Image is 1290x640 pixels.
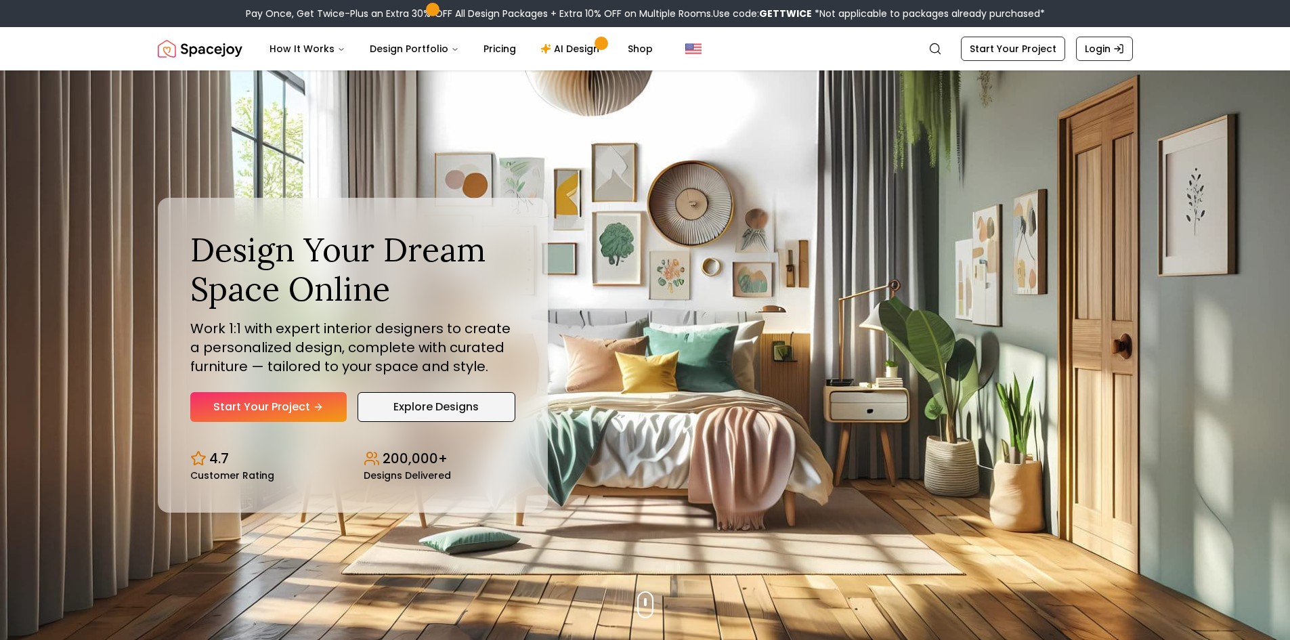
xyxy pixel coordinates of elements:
[617,35,664,62] a: Shop
[383,449,448,468] p: 200,000+
[359,35,470,62] button: Design Portfolio
[364,471,451,480] small: Designs Delivered
[190,438,515,480] div: Design stats
[1076,37,1133,61] a: Login
[190,392,347,422] a: Start Your Project
[812,7,1045,20] span: *Not applicable to packages already purchased*
[246,7,1045,20] div: Pay Once, Get Twice-Plus an Extra 30% OFF All Design Packages + Extra 10% OFF on Multiple Rooms.
[961,37,1065,61] a: Start Your Project
[209,449,229,468] p: 4.7
[259,35,664,62] nav: Main
[158,35,242,62] a: Spacejoy
[190,230,515,308] h1: Design Your Dream Space Online
[158,35,242,62] img: Spacejoy Logo
[158,27,1133,70] nav: Global
[759,7,812,20] b: GETTWICE
[685,41,702,57] img: United States
[190,471,274,480] small: Customer Rating
[259,35,356,62] button: How It Works
[358,392,515,422] a: Explore Designs
[713,7,812,20] span: Use code:
[530,35,614,62] a: AI Design
[473,35,527,62] a: Pricing
[190,319,515,376] p: Work 1:1 with expert interior designers to create a personalized design, complete with curated fu...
